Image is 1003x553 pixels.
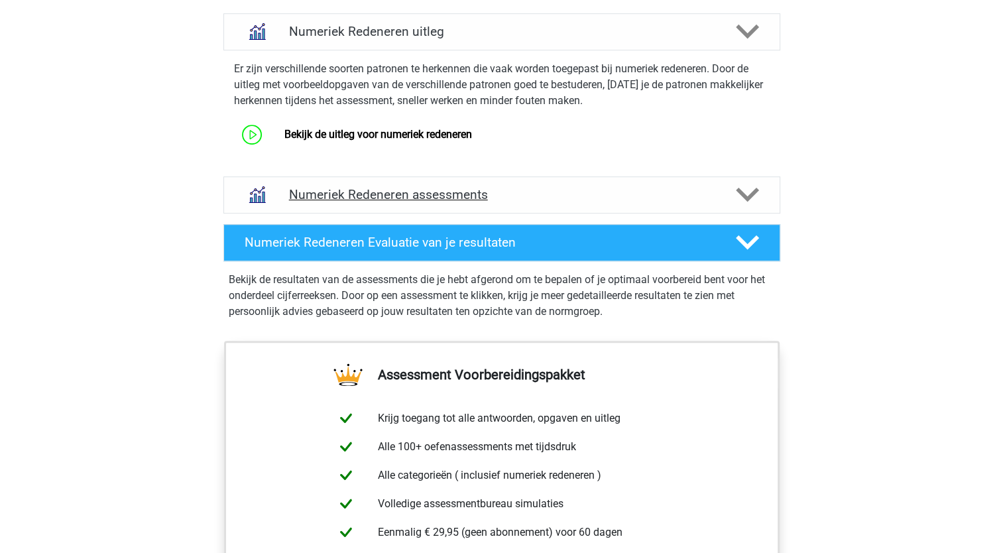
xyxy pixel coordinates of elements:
[229,272,775,320] p: Bekijk de resultaten van de assessments die je hebt afgerond om te bepalen of je optimaal voorber...
[218,176,786,214] a: assessments Numeriek Redeneren assessments
[289,24,715,39] h4: Numeriek Redeneren uitleg
[218,224,786,261] a: Numeriek Redeneren Evaluatie van je resultaten
[284,128,472,141] a: Bekijk de uitleg voor numeriek redeneren
[240,15,274,48] img: numeriek redeneren uitleg
[218,13,786,50] a: uitleg Numeriek Redeneren uitleg
[245,235,715,250] h4: Numeriek Redeneren Evaluatie van je resultaten
[234,61,770,109] p: Er zijn verschillende soorten patronen te herkennen die vaak worden toegepast bij numeriek redene...
[240,178,274,212] img: numeriek redeneren assessments
[289,187,715,202] h4: Numeriek Redeneren assessments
